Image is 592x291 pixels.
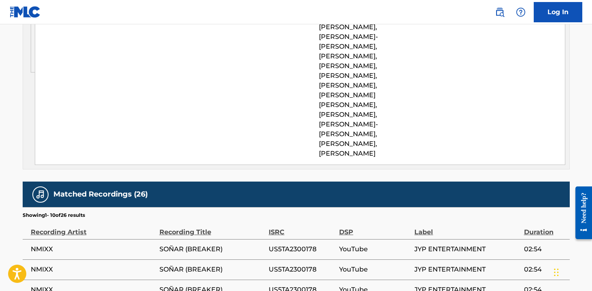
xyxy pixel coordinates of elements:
[339,265,410,274] span: YouTube
[552,252,592,291] iframe: Chat Widget
[524,244,566,254] span: 02:54
[36,190,45,199] img: Matched Recordings
[31,219,155,237] div: Recording Artist
[269,265,335,274] span: US5TA2300178
[339,244,410,254] span: YouTube
[269,219,335,237] div: ISRC
[534,2,582,22] a: Log In
[516,7,526,17] img: help
[524,219,566,237] div: Duration
[31,265,155,274] span: NMIXX
[159,244,265,254] span: SOÑAR (BREAKER)
[23,212,85,219] p: Showing 1 - 10 of 26 results
[414,219,520,237] div: Label
[414,244,520,254] span: JYP ENTERTAINMENT
[414,265,520,274] span: JYP ENTERTAINMENT
[569,180,592,246] iframe: Resource Center
[269,244,335,254] span: US5TA2300178
[159,265,265,274] span: SOÑAR (BREAKER)
[10,6,41,18] img: MLC Logo
[339,219,410,237] div: DSP
[495,7,505,17] img: search
[554,260,559,285] div: Drag
[159,219,265,237] div: Recording Title
[524,265,566,274] span: 02:54
[492,4,508,20] a: Public Search
[53,190,148,199] h5: Matched Recordings (26)
[513,4,529,20] div: Help
[31,244,155,254] span: NMIXX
